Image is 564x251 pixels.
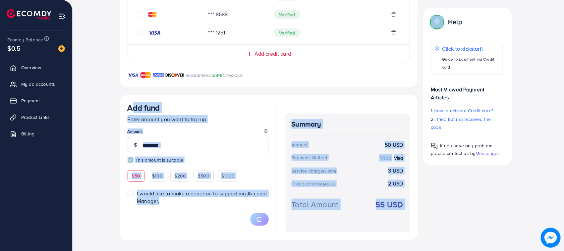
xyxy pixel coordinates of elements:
[431,107,503,115] p: 1.
[442,55,499,71] p: Guide to payment via Credit card
[431,116,491,130] span: I tried but not received the code.
[128,103,160,113] h3: Add fund
[211,72,223,78] span: SAFE
[21,64,41,71] span: Overview
[292,168,338,174] div: Service charge
[274,10,301,19] span: Verified
[323,181,336,187] small: (4.00%)
[431,142,494,157] span: If you have any problem, please contact us by
[274,28,301,37] span: Verified
[137,190,267,205] span: I would like to make a donation to support my Account Manager.
[153,71,164,79] img: brand
[7,36,43,43] span: Ecomdy Balance
[5,111,67,124] a: Product Links
[58,13,66,20] img: menu
[198,173,209,179] span: $500
[152,173,163,179] span: $100
[394,155,403,161] strong: Visa
[21,97,40,104] span: Payment
[292,154,327,161] div: Payment Method
[476,150,499,157] span: Messenger
[448,18,462,26] p: Help
[128,128,269,137] legend: Amount
[21,114,50,121] span: Product Links
[5,61,67,74] a: Overview
[128,157,269,163] small: This amount is suitable
[132,173,140,179] span: $50
[376,199,403,210] strong: 55 USD
[388,167,403,175] strong: 3 USD
[136,29,142,36] svg: circle
[292,120,403,128] h4: Summary
[148,30,161,35] img: credit
[385,141,403,149] strong: 50 USD
[431,143,438,149] img: Popup guide
[431,16,443,28] img: Popup guide
[148,12,157,17] img: credit
[136,11,142,18] svg: circle
[128,71,139,79] img: brand
[7,43,21,53] span: $0.5
[254,50,291,58] span: Add credit card
[175,173,186,179] span: $200
[5,127,67,140] a: Billing
[323,169,336,174] small: (6.00%)
[221,173,235,179] span: $1000
[21,130,34,137] span: Billing
[292,199,339,210] div: Total Amount
[128,115,269,123] p: Enter amount you want to top-up
[7,9,51,20] img: logo
[431,115,503,131] p: 2.
[128,157,134,163] img: guide
[388,180,403,187] strong: 2 USD
[442,45,499,53] p: Click to kickstart!
[541,228,561,248] img: image
[292,180,338,187] div: Credit card fee
[292,141,308,148] div: Amount
[140,71,151,79] img: brand
[434,107,493,114] span: How to activate Credit card?
[5,94,67,107] a: Payment
[379,156,392,161] img: credit
[186,71,243,79] p: Guaranteed Checkout
[165,71,185,79] img: brand
[21,81,55,87] span: My ad accounts
[58,45,65,52] img: image
[431,80,503,101] p: Most Viewed Payment Articles
[5,77,67,91] a: My ad accounts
